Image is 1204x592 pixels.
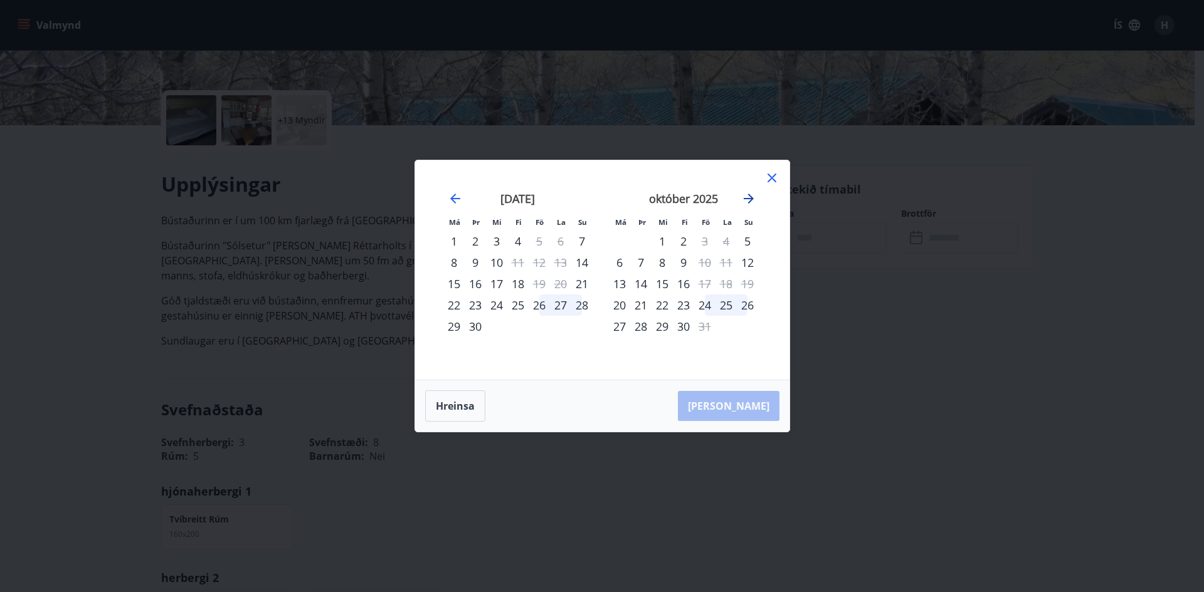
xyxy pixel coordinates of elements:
[465,231,486,252] td: þriðjudagur, 2. september 2025
[737,231,758,252] td: sunnudagur, 5. október 2025
[673,252,694,273] div: 9
[486,231,507,252] div: 3
[716,231,737,252] td: Not available. laugardagur, 4. október 2025
[443,252,465,273] td: mánudagur, 8. september 2025
[682,217,688,227] small: Fi
[609,252,630,273] div: 6
[630,294,652,316] div: 21
[529,294,550,316] div: 26
[550,294,571,316] td: laugardagur, 27. september 2025
[673,231,694,252] td: fimmtudagur, 2. október 2025
[507,273,529,294] div: 18
[465,273,486,294] div: 16
[652,231,673,252] div: 1
[536,217,544,227] small: Fö
[737,294,758,316] div: 26
[465,273,486,294] td: þriðjudagur, 16. september 2025
[716,294,737,316] td: laugardagur, 25. október 2025
[615,217,626,227] small: Má
[571,231,593,252] div: Aðeins innritun í boði
[529,231,550,252] td: Not available. föstudagur, 5. september 2025
[694,316,716,337] div: Aðeins útritun í boði
[694,231,716,252] div: Aðeins útritun í boði
[609,294,630,316] div: Aðeins innritun í boði
[737,273,758,294] td: Not available. sunnudagur, 19. október 2025
[449,217,460,227] small: Má
[443,231,465,252] div: 1
[652,252,673,273] td: miðvikudagur, 8. október 2025
[507,273,529,294] td: fimmtudagur, 18. september 2025
[465,231,486,252] div: 2
[571,294,593,316] div: 28
[492,217,502,227] small: Mi
[694,294,716,316] div: 24
[472,217,480,227] small: Þr
[694,273,716,294] div: Aðeins útritun í boði
[658,217,668,227] small: Mi
[609,252,630,273] td: mánudagur, 6. október 2025
[515,217,522,227] small: Fi
[694,252,716,273] div: Aðeins útritun í boði
[652,316,673,337] td: miðvikudagur, 29. október 2025
[652,252,673,273] div: 8
[486,252,507,273] td: miðvikudagur, 10. september 2025
[443,316,465,337] div: 29
[486,294,507,316] td: miðvikudagur, 24. september 2025
[737,252,758,273] td: sunnudagur, 12. október 2025
[630,273,652,294] div: 14
[673,252,694,273] td: fimmtudagur, 9. október 2025
[737,294,758,316] td: sunnudagur, 26. október 2025
[507,252,529,273] td: Not available. fimmtudagur, 11. september 2025
[507,294,529,316] td: fimmtudagur, 25. september 2025
[694,273,716,294] td: Not available. föstudagur, 17. október 2025
[673,231,694,252] div: 2
[694,252,716,273] td: Not available. föstudagur, 10. október 2025
[716,294,737,316] div: 25
[652,294,673,316] div: 22
[465,294,486,316] td: þriðjudagur, 23. september 2025
[550,294,571,316] div: 27
[486,252,507,273] div: 10
[465,252,486,273] td: þriðjudagur, 9. september 2025
[737,252,758,273] div: Aðeins innritun í boði
[443,294,465,316] div: 22
[673,316,694,337] td: fimmtudagur, 30. október 2025
[737,231,758,252] div: Aðeins innritun í boði
[529,231,550,252] div: Aðeins útritun í boði
[571,273,593,294] div: Aðeins innritun í boði
[465,316,486,337] td: þriðjudagur, 30. september 2025
[652,273,673,294] div: 15
[630,252,652,273] td: þriðjudagur, 7. október 2025
[630,316,652,337] td: þriðjudagur, 28. október 2025
[609,294,630,316] td: mánudagur, 20. október 2025
[702,217,710,227] small: Fö
[425,390,485,422] button: Hreinsa
[443,316,465,337] td: mánudagur, 29. september 2025
[507,231,529,252] div: 4
[550,273,571,294] td: Not available. laugardagur, 20. september 2025
[486,231,507,252] td: miðvikudagur, 3. september 2025
[486,294,507,316] div: 24
[609,316,630,337] td: mánudagur, 27. október 2025
[609,273,630,294] div: 13
[630,316,652,337] div: 28
[529,294,550,316] td: föstudagur, 26. september 2025
[694,294,716,316] td: föstudagur, 24. október 2025
[652,294,673,316] td: miðvikudagur, 22. október 2025
[443,252,465,273] div: 8
[716,273,737,294] td: Not available. laugardagur, 18. október 2025
[529,273,550,294] div: Aðeins útritun í boði
[465,252,486,273] div: 9
[500,191,535,206] strong: [DATE]
[630,273,652,294] td: þriðjudagur, 14. október 2025
[430,175,774,365] div: Calendar
[550,252,571,273] td: Not available. laugardagur, 13. september 2025
[507,252,529,273] div: Aðeins útritun í boði
[486,273,507,294] td: miðvikudagur, 17. september 2025
[652,231,673,252] td: miðvikudagur, 1. október 2025
[630,294,652,316] td: þriðjudagur, 21. október 2025
[716,252,737,273] td: Not available. laugardagur, 11. október 2025
[529,252,550,273] td: Not available. föstudagur, 12. september 2025
[723,217,732,227] small: La
[557,217,566,227] small: La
